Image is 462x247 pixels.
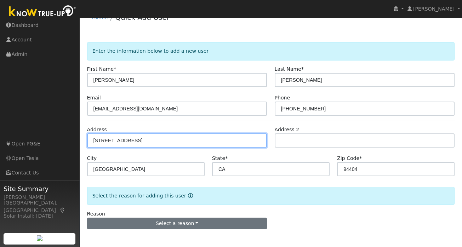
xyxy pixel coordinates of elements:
[87,42,455,60] div: Enter the information below to add a new user
[4,184,76,194] span: Site Summary
[275,65,304,73] label: Last Name
[359,155,362,161] span: Required
[212,155,228,162] label: State
[114,66,116,72] span: Required
[87,126,107,133] label: Address
[4,212,76,220] div: Solar Install: [DATE]
[275,94,290,102] label: Phone
[4,194,76,201] div: [PERSON_NAME]
[186,193,193,199] a: Reason for new user
[87,94,101,102] label: Email
[92,14,108,20] a: Admin
[87,65,116,73] label: First Name
[225,155,228,161] span: Required
[275,126,300,133] label: Address 2
[115,13,170,22] a: Quick Add User
[87,218,267,230] button: Select a reason
[87,155,97,162] label: City
[87,210,105,218] label: Reason
[5,4,80,20] img: Know True-Up
[4,199,76,214] div: [GEOGRAPHIC_DATA], [GEOGRAPHIC_DATA]
[37,235,42,241] img: retrieve
[87,187,455,205] div: Select the reason for adding this user
[337,155,362,162] label: Zip Code
[59,207,66,213] a: Map
[413,6,455,12] span: [PERSON_NAME]
[301,66,304,72] span: Required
